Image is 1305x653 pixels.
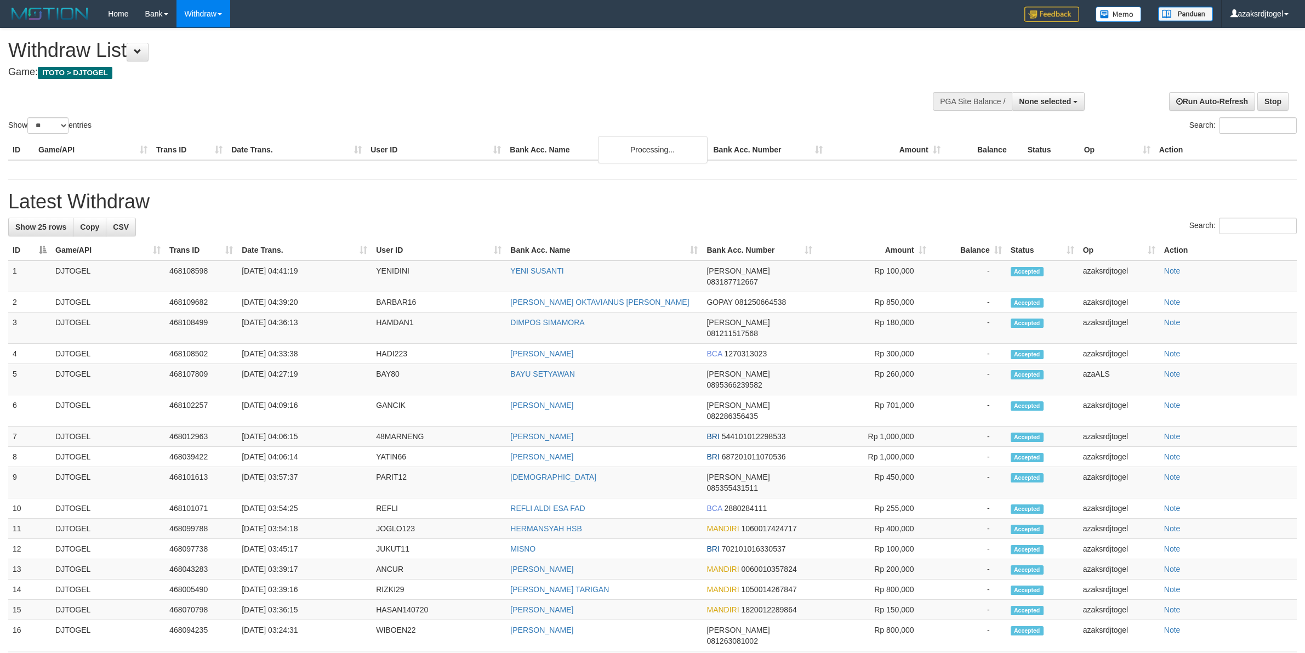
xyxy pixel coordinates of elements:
[1164,401,1181,410] a: Note
[8,5,92,22] img: MOTION_logo.png
[931,427,1006,447] td: -
[372,559,506,580] td: ANCUR
[8,39,859,61] h1: Withdraw List
[237,620,372,651] td: [DATE] 03:24:31
[817,580,931,600] td: Rp 800,000
[8,427,51,447] td: 7
[372,539,506,559] td: JUKUT11
[1158,7,1213,21] img: panduan.png
[510,524,582,533] a: HERMANSYAH HSB
[165,240,237,260] th: Trans ID: activate to sort column ascending
[817,260,931,292] td: Rp 100,000
[931,447,1006,467] td: -
[51,260,165,292] td: DJTOGEL
[1164,318,1181,327] a: Note
[1012,92,1085,111] button: None selected
[706,452,719,461] span: BRI
[1011,319,1044,328] span: Accepted
[1011,504,1044,514] span: Accepted
[722,544,786,553] span: Copy 702101016330537 to clipboard
[817,364,931,395] td: Rp 260,000
[51,240,165,260] th: Game/API: activate to sort column ascending
[706,298,732,306] span: GOPAY
[817,467,931,498] td: Rp 450,000
[8,467,51,498] td: 9
[51,539,165,559] td: DJTOGEL
[1164,370,1181,378] a: Note
[931,313,1006,344] td: -
[237,240,372,260] th: Date Trans.: activate to sort column ascending
[113,223,129,231] span: CSV
[1024,7,1079,22] img: Feedback.jpg
[817,519,931,539] td: Rp 400,000
[1079,313,1160,344] td: azaksrdjtogel
[1079,498,1160,519] td: azaksrdjtogel
[51,364,165,395] td: DJTOGEL
[237,313,372,344] td: [DATE] 04:36:13
[8,364,51,395] td: 5
[702,240,816,260] th: Bank Acc. Number: activate to sort column ascending
[933,92,1012,111] div: PGA Site Balance /
[931,364,1006,395] td: -
[735,298,786,306] span: Copy 081250664538 to clipboard
[8,539,51,559] td: 12
[1011,545,1044,554] span: Accepted
[372,467,506,498] td: PARIT12
[8,240,51,260] th: ID: activate to sort column descending
[8,395,51,427] td: 6
[15,223,66,231] span: Show 25 rows
[1011,433,1044,442] span: Accepted
[1011,606,1044,615] span: Accepted
[51,498,165,519] td: DJTOGEL
[817,240,931,260] th: Amount: activate to sort column ascending
[510,298,689,306] a: [PERSON_NAME] OKTAVIANUS [PERSON_NAME]
[817,620,931,651] td: Rp 800,000
[1189,218,1297,234] label: Search:
[237,559,372,580] td: [DATE] 03:39:17
[505,140,709,160] th: Bank Acc. Name
[237,539,372,559] td: [DATE] 03:45:17
[1079,292,1160,313] td: azaksrdjtogel
[237,427,372,447] td: [DATE] 04:06:15
[372,427,506,447] td: 48MARNENG
[931,539,1006,559] td: -
[8,292,51,313] td: 2
[706,473,770,481] span: [PERSON_NAME]
[1219,218,1297,234] input: Search:
[237,600,372,620] td: [DATE] 03:36:15
[931,292,1006,313] td: -
[706,432,719,441] span: BRI
[237,519,372,539] td: [DATE] 03:54:18
[51,580,165,600] td: DJTOGEL
[152,140,227,160] th: Trans ID
[372,260,506,292] td: YENIDINI
[372,240,506,260] th: User ID: activate to sort column ascending
[931,395,1006,427] td: -
[510,432,573,441] a: [PERSON_NAME]
[1079,539,1160,559] td: azaksrdjtogel
[510,318,584,327] a: DIMPOS SIMAMORA
[931,559,1006,580] td: -
[372,344,506,364] td: HADI223
[165,580,237,600] td: 468005490
[510,473,596,481] a: [DEMOGRAPHIC_DATA]
[1164,605,1181,614] a: Note
[1164,452,1181,461] a: Note
[237,260,372,292] td: [DATE] 04:41:19
[1079,395,1160,427] td: azaksrdjtogel
[706,329,757,338] span: Copy 081211517568 to clipboard
[1164,565,1181,573] a: Note
[931,498,1006,519] td: -
[51,292,165,313] td: DJTOGEL
[8,140,34,160] th: ID
[1164,473,1181,481] a: Note
[51,519,165,539] td: DJTOGEL
[165,467,237,498] td: 468101613
[8,344,51,364] td: 4
[945,140,1023,160] th: Balance
[506,240,702,260] th: Bank Acc. Name: activate to sort column ascending
[51,427,165,447] td: DJTOGEL
[510,401,573,410] a: [PERSON_NAME]
[51,600,165,620] td: DJTOGEL
[34,140,152,160] th: Game/API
